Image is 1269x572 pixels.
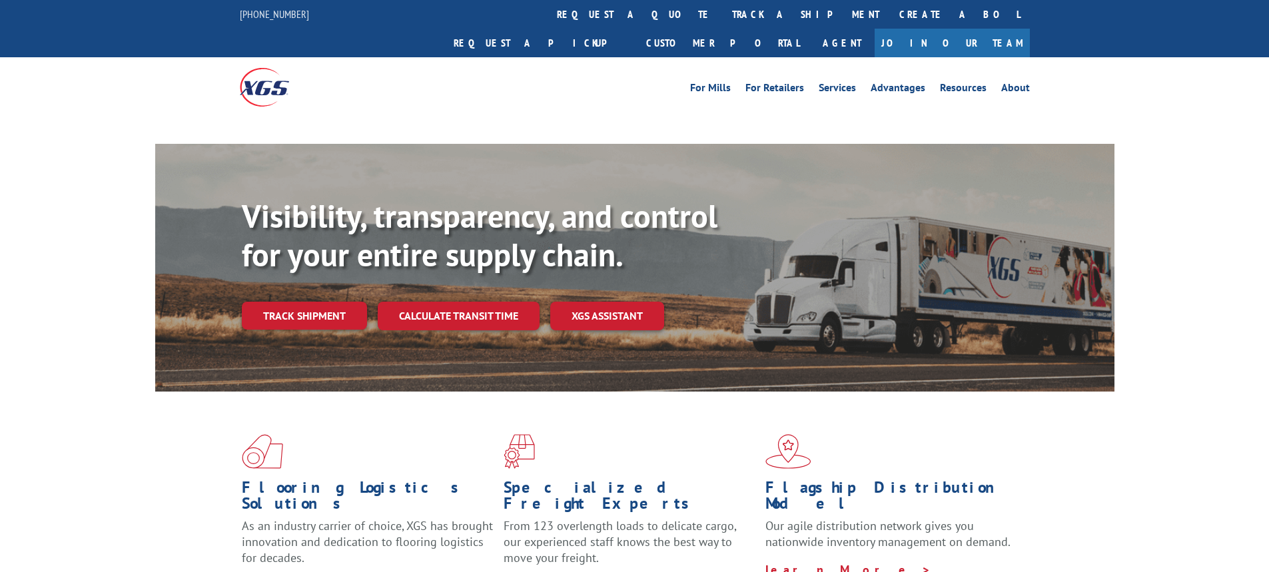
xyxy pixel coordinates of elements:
[819,83,856,97] a: Services
[940,83,987,97] a: Resources
[745,83,804,97] a: For Retailers
[550,302,664,330] a: XGS ASSISTANT
[636,29,809,57] a: Customer Portal
[444,29,636,57] a: Request a pickup
[690,83,731,97] a: For Mills
[242,518,493,565] span: As an industry carrier of choice, XGS has brought innovation and dedication to flooring logistics...
[242,195,717,275] b: Visibility, transparency, and control for your entire supply chain.
[240,7,309,21] a: [PHONE_NUMBER]
[242,302,367,330] a: Track shipment
[765,434,811,469] img: xgs-icon-flagship-distribution-model-red
[242,434,283,469] img: xgs-icon-total-supply-chain-intelligence-red
[809,29,875,57] a: Agent
[871,83,925,97] a: Advantages
[504,479,755,518] h1: Specialized Freight Experts
[504,434,535,469] img: xgs-icon-focused-on-flooring-red
[242,479,494,518] h1: Flooring Logistics Solutions
[765,518,1011,549] span: Our agile distribution network gives you nationwide inventory management on demand.
[1001,83,1030,97] a: About
[765,479,1017,518] h1: Flagship Distribution Model
[378,302,540,330] a: Calculate transit time
[875,29,1030,57] a: Join Our Team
